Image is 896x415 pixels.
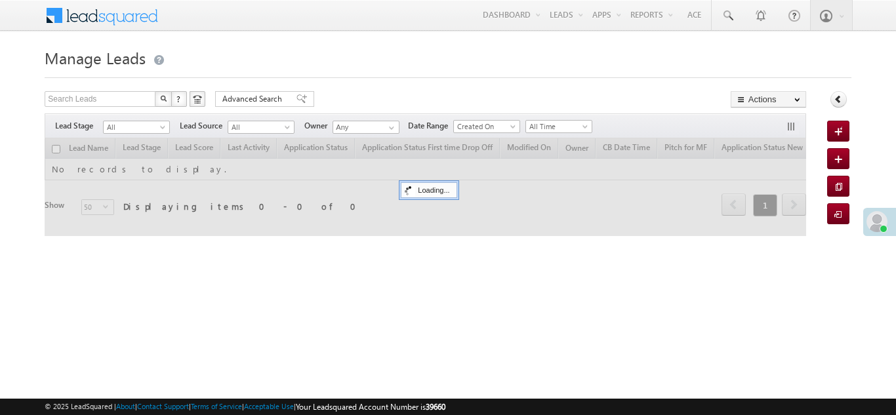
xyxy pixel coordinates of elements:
[160,95,167,102] img: Search
[45,401,445,413] span: © 2025 LeadSquared | | | | |
[116,402,135,410] a: About
[171,91,187,107] button: ?
[526,121,588,132] span: All Time
[103,121,170,134] a: All
[401,182,457,198] div: Loading...
[453,120,520,133] a: Created On
[180,120,228,132] span: Lead Source
[731,91,806,108] button: Actions
[296,402,445,412] span: Your Leadsquared Account Number is
[382,121,398,134] a: Show All Items
[228,121,295,134] a: All
[176,93,182,104] span: ?
[426,402,445,412] span: 39660
[408,120,453,132] span: Date Range
[137,402,189,410] a: Contact Support
[244,402,294,410] a: Acceptable Use
[104,121,166,133] span: All
[45,47,146,68] span: Manage Leads
[55,120,103,132] span: Lead Stage
[228,121,291,133] span: All
[222,93,286,105] span: Advanced Search
[454,121,516,132] span: Created On
[525,120,592,133] a: All Time
[191,402,242,410] a: Terms of Service
[333,121,399,134] input: Type to Search
[304,120,333,132] span: Owner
